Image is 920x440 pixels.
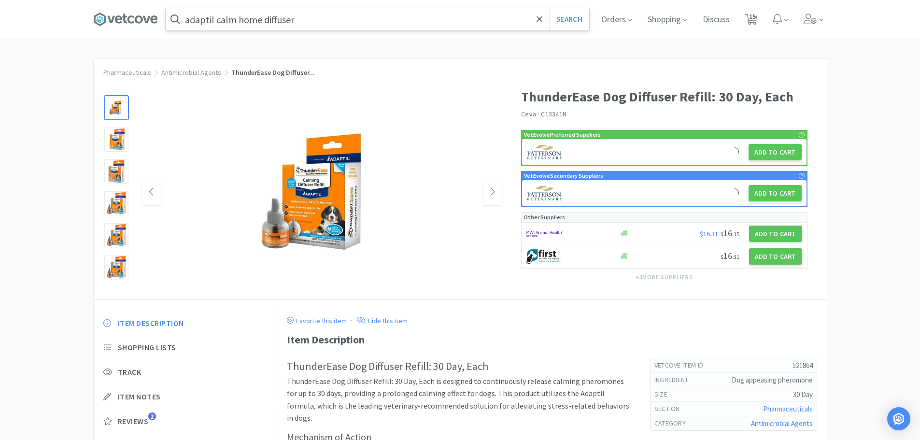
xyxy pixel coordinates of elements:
img: 67d67680309e4a0bb49a5ff0391dcc42_6.png [526,249,563,264]
a: Discuss [699,15,734,24]
input: Search by item, sku, manufacturer, ingredient, size... [166,8,589,30]
button: +3more suppliers [631,270,698,284]
span: Item Description [118,318,184,328]
p: Other Suppliers [524,213,565,222]
button: Add to Cart [749,248,802,265]
h5: 521864 [711,360,812,370]
h6: ingredient [654,375,696,385]
span: 16 [721,227,739,239]
div: Item Description [287,331,817,348]
button: Search [549,8,589,30]
a: Pharmaceuticals [103,68,151,77]
a: Ceva [521,110,536,118]
p: Favorite this item [294,316,347,325]
img: f5e969b455434c6296c6d81ef179fa71_3.png [527,186,563,200]
p: Hide this item [366,316,408,325]
p: VetEvolve Secondary Suppliers [524,171,603,180]
span: . 15 [732,230,739,238]
button: Add to Cart [749,185,802,201]
h6: Vetcove Item Id [654,361,711,370]
p: VetEvolve Preferred Suppliers [524,130,601,139]
span: ThunderEase Dog Diffuser... [231,68,315,77]
h1: ThunderEase Dog Diffuser Refill: 30 Day, Each [521,86,807,108]
span: Track [118,367,142,377]
a: Pharmaceuticals [763,404,813,413]
span: · [538,110,539,118]
div: Open Intercom Messenger [887,407,910,430]
button: Add to Cart [749,226,802,242]
h6: Category [654,419,694,428]
h5: Dog appeasing pheromone [696,375,813,385]
span: Reviews [118,416,149,426]
a: Antimicrobial Agents [161,68,221,77]
span: $ [721,253,723,260]
img: f5e969b455434c6296c6d81ef179fa71_3.png [527,145,563,159]
span: . 31 [732,253,739,260]
a: Antimicrobial Agents [751,419,813,428]
h2: ThunderEase Dog Diffuser Refill: 30 Day, Each [287,358,631,375]
div: · [351,314,353,327]
p: ThunderEase Dog Diffuser Refill: 30 Day, Each is designed to continuously release calming pheromo... [287,375,631,425]
img: f04c5cffd9814535abd186c6932aeb6a_365609.jpeg [225,96,418,289]
img: f6b2451649754179b5b4e0c70c3f7cb0_2.png [526,227,563,241]
a: 15 [741,16,761,25]
span: Shopping Lists [118,342,176,353]
span: C13341N [541,110,566,118]
h5: 30 Day [675,389,813,399]
span: 2 [148,412,156,420]
h6: Section [654,404,688,414]
span: $16.31 [700,229,718,238]
h6: size [654,390,675,399]
span: Item Notes [118,392,161,402]
button: Add to Cart [749,144,802,160]
span: 16 [721,250,739,261]
span: $ [721,230,723,238]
